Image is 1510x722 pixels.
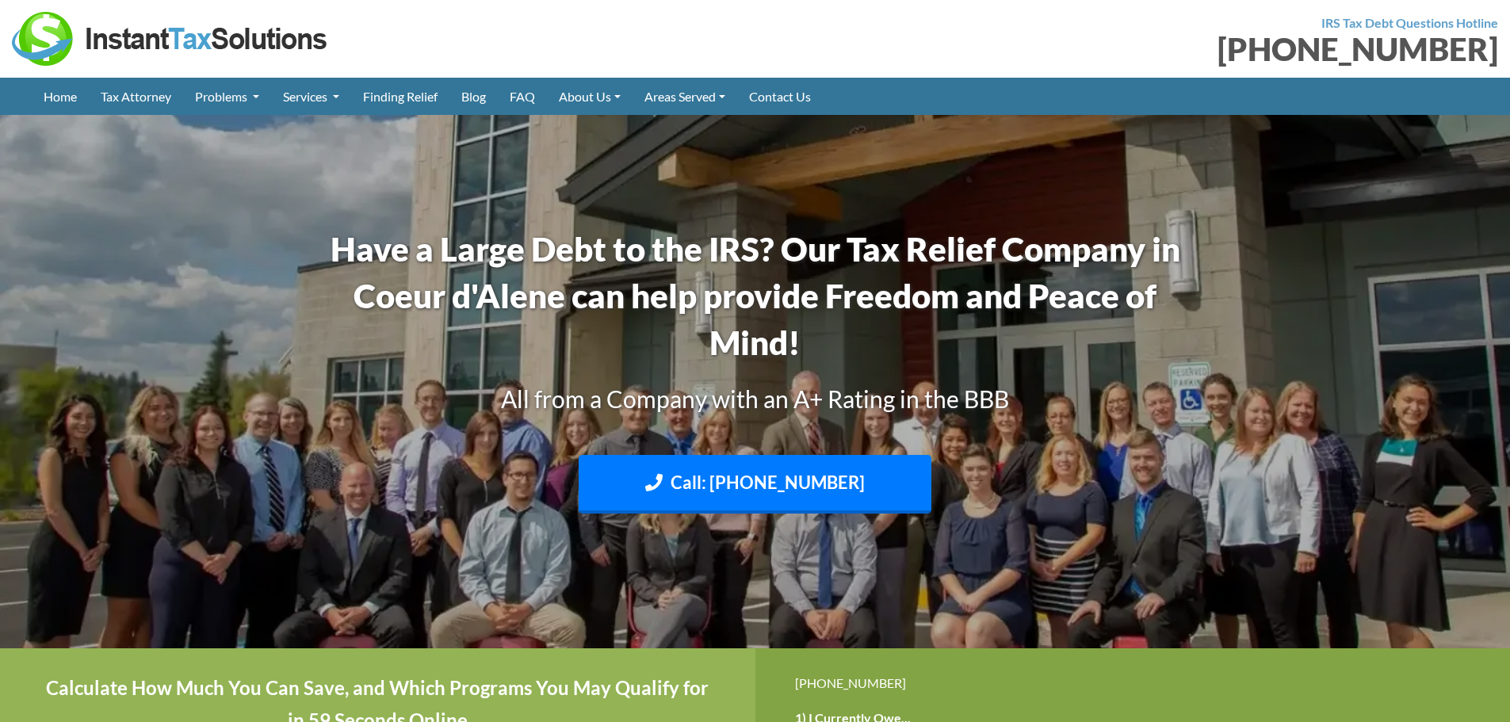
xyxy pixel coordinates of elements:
[315,382,1195,415] h3: All from a Company with an A+ Rating in the BBB
[633,78,737,115] a: Areas Served
[351,78,449,115] a: Finding Relief
[12,12,329,66] img: Instant Tax Solutions Logo
[315,226,1195,365] h1: Have a Large Debt to the IRS? Our Tax Relief Company in Coeur d'Alene can help provide Freedom an...
[12,29,329,44] a: Instant Tax Solutions Logo
[89,78,183,115] a: Tax Attorney
[498,78,547,115] a: FAQ
[547,78,633,115] a: About Us
[449,78,498,115] a: Blog
[767,33,1499,65] div: [PHONE_NUMBER]
[795,672,1471,693] div: [PHONE_NUMBER]
[1321,15,1498,30] strong: IRS Tax Debt Questions Hotline
[579,455,931,514] a: Call: [PHONE_NUMBER]
[32,78,89,115] a: Home
[183,78,271,115] a: Problems
[737,78,823,115] a: Contact Us
[271,78,351,115] a: Services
